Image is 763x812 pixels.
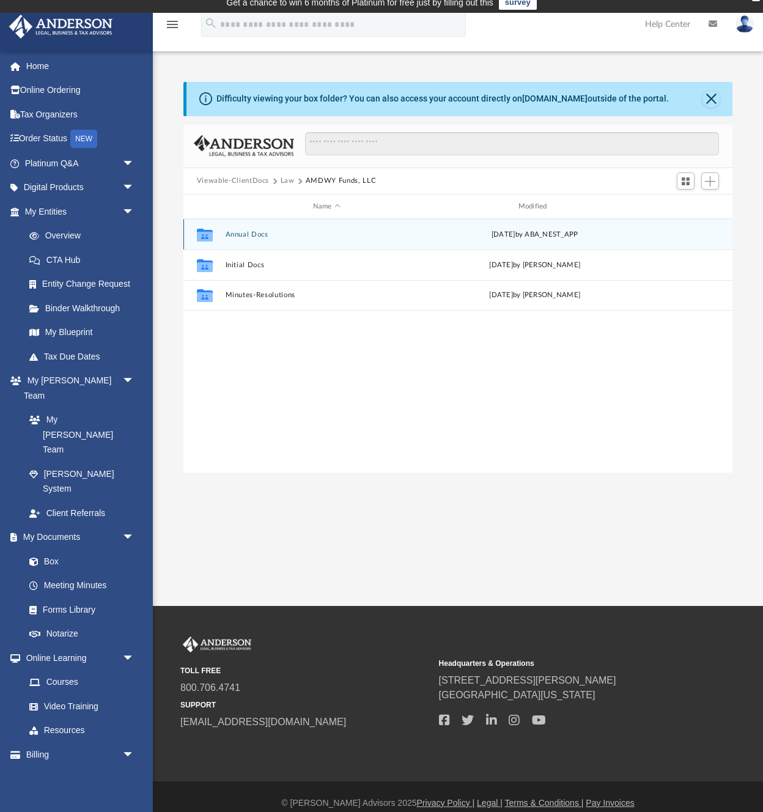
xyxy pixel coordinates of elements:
[306,175,376,186] button: AMDWY Funds, LLC
[433,201,636,212] div: Modified
[189,201,219,212] div: id
[165,17,180,32] i: menu
[439,675,616,685] a: [STREET_ADDRESS][PERSON_NAME]
[17,248,153,272] a: CTA Hub
[17,272,153,297] a: Entity Change Request
[224,201,427,212] div: Name
[225,292,428,300] button: Minutes-Resolutions
[417,798,475,808] a: Privacy Policy |
[17,344,153,369] a: Tax Due Dates
[17,694,141,718] a: Video Training
[9,525,147,550] a: My Documentsarrow_drop_down
[122,525,147,550] span: arrow_drop_down
[122,151,147,176] span: arrow_drop_down
[122,646,147,671] span: arrow_drop_down
[122,369,147,394] span: arrow_drop_down
[477,798,503,808] a: Legal |
[180,682,240,693] a: 800.706.4741
[197,175,269,186] button: Viewable-ClientDocs
[439,690,595,700] a: [GEOGRAPHIC_DATA][US_STATE]
[70,130,97,148] div: NEW
[165,23,180,32] a: menu
[180,637,254,652] img: Anderson Advisors Platinum Portal
[216,92,669,105] div: Difficulty viewing your box folder? You can also access your account directly on outside of the p...
[180,699,430,711] small: SUPPORT
[9,742,153,767] a: Billingarrow_drop_down
[433,260,636,271] div: [DATE] by [PERSON_NAME]
[9,646,147,670] a: Online Learningarrow_drop_down
[17,574,147,598] a: Meeting Minutes
[17,462,147,501] a: [PERSON_NAME] System
[735,15,754,33] img: User Pic
[225,231,428,238] button: Annual Docs
[586,798,634,808] a: Pay Invoices
[17,597,141,622] a: Forms Library
[439,658,689,669] small: Headquarters & Operations
[9,78,153,103] a: Online Ordering
[122,742,147,767] span: arrow_drop_down
[17,622,147,646] a: Notarize
[17,320,147,345] a: My Blueprint
[281,175,295,186] button: Law
[225,261,428,269] button: Initial Docs
[180,717,346,727] a: [EMAIL_ADDRESS][DOMAIN_NAME]
[9,369,147,408] a: My [PERSON_NAME] Teamarrow_drop_down
[9,767,153,791] a: Events Calendar
[180,665,430,676] small: TOLL FREE
[9,151,153,175] a: Platinum Q&Aarrow_drop_down
[17,549,141,574] a: Box
[17,718,147,743] a: Resources
[183,219,732,473] div: grid
[433,229,636,240] div: [DATE] by ABA_NEST_APP
[433,290,636,301] div: [DATE] by [PERSON_NAME]
[641,201,727,212] div: id
[17,501,147,525] a: Client Referrals
[122,199,147,224] span: arrow_drop_down
[9,102,153,127] a: Tax Organizers
[17,296,153,320] a: Binder Walkthrough
[17,224,153,248] a: Overview
[305,132,720,155] input: Search files and folders
[701,172,720,190] button: Add
[17,670,147,695] a: Courses
[153,797,763,810] div: © [PERSON_NAME] Advisors 2025
[505,798,584,808] a: Terms & Conditions |
[6,15,116,39] img: Anderson Advisors Platinum Portal
[122,175,147,201] span: arrow_drop_down
[9,127,153,152] a: Order StatusNEW
[677,172,695,190] button: Switch to Grid View
[702,90,720,108] button: Close
[204,17,218,30] i: search
[9,175,153,200] a: Digital Productsarrow_drop_down
[9,199,153,224] a: My Entitiesarrow_drop_down
[522,94,588,103] a: [DOMAIN_NAME]
[17,408,141,462] a: My [PERSON_NAME] Team
[9,54,153,78] a: Home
